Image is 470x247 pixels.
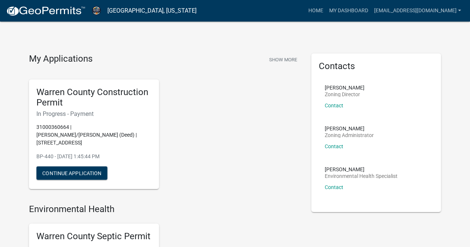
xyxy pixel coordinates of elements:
[325,143,343,149] a: Contact
[325,184,343,190] a: Contact
[326,4,371,18] a: My Dashboard
[36,123,152,147] p: 31000360664 | [PERSON_NAME]/[PERSON_NAME] (Deed) | [STREET_ADDRESS]
[36,87,152,108] h5: Warren County Construction Permit
[29,204,300,215] h4: Environmental Health
[305,4,326,18] a: Home
[36,231,152,242] h5: Warren County Septic Permit
[36,166,107,180] button: Continue Application
[325,85,364,90] p: [PERSON_NAME]
[36,153,152,160] p: BP-440 - [DATE] 1:45:44 PM
[36,110,152,117] h6: In Progress - Payment
[325,173,398,179] p: Environmental Health Specialist
[91,6,101,16] img: Warren County, Iowa
[325,92,364,97] p: Zoning Director
[325,126,374,131] p: [PERSON_NAME]
[325,103,343,108] a: Contact
[29,53,93,65] h4: My Applications
[107,4,197,17] a: [GEOGRAPHIC_DATA], [US_STATE]
[266,53,300,66] button: Show More
[325,133,374,138] p: Zoning Administrator
[371,4,464,18] a: [EMAIL_ADDRESS][DOMAIN_NAME]
[319,61,434,72] h5: Contacts
[325,167,398,172] p: [PERSON_NAME]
